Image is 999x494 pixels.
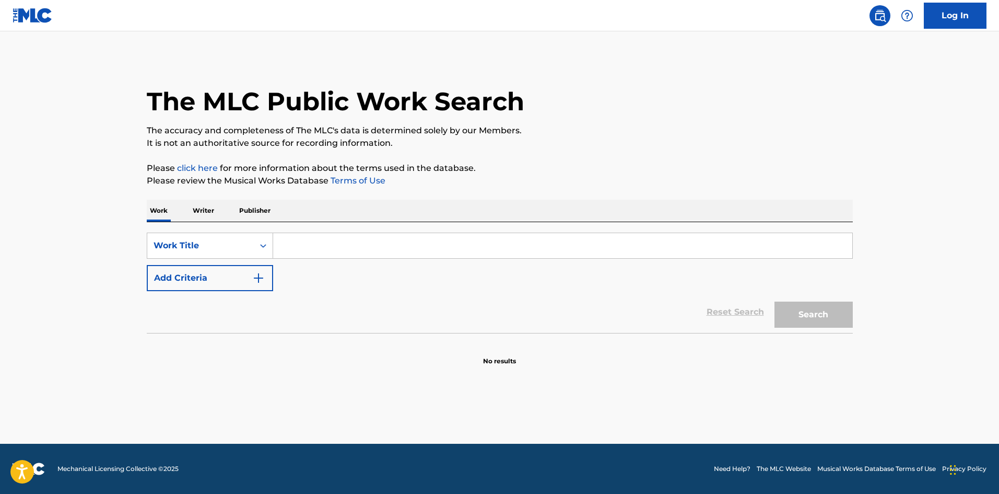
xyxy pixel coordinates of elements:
[147,86,524,117] h1: The MLC Public Work Search
[154,239,248,252] div: Work Title
[869,5,890,26] a: Public Search
[13,8,53,23] img: MLC Logo
[897,5,918,26] div: Help
[147,265,273,291] button: Add Criteria
[924,3,986,29] a: Log In
[950,454,956,486] div: Drag
[483,344,516,366] p: No results
[236,200,274,222] p: Publisher
[147,162,853,175] p: Please for more information about the terms used in the database.
[57,464,179,474] span: Mechanical Licensing Collective © 2025
[901,9,913,22] img: help
[942,464,986,474] a: Privacy Policy
[13,463,45,475] img: logo
[874,9,886,22] img: search
[714,464,750,474] a: Need Help?
[252,272,265,284] img: 9d2ae6d4665cec9f34b9.svg
[947,444,999,494] iframe: Chat Widget
[757,464,811,474] a: The MLC Website
[817,464,936,474] a: Musical Works Database Terms of Use
[147,200,171,222] p: Work
[147,137,853,150] p: It is not an authoritative source for recording information.
[328,176,385,186] a: Terms of Use
[147,233,853,333] form: Search Form
[147,175,853,187] p: Please review the Musical Works Database
[190,200,217,222] p: Writer
[177,163,218,173] a: click here
[147,124,853,137] p: The accuracy and completeness of The MLC's data is determined solely by our Members.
